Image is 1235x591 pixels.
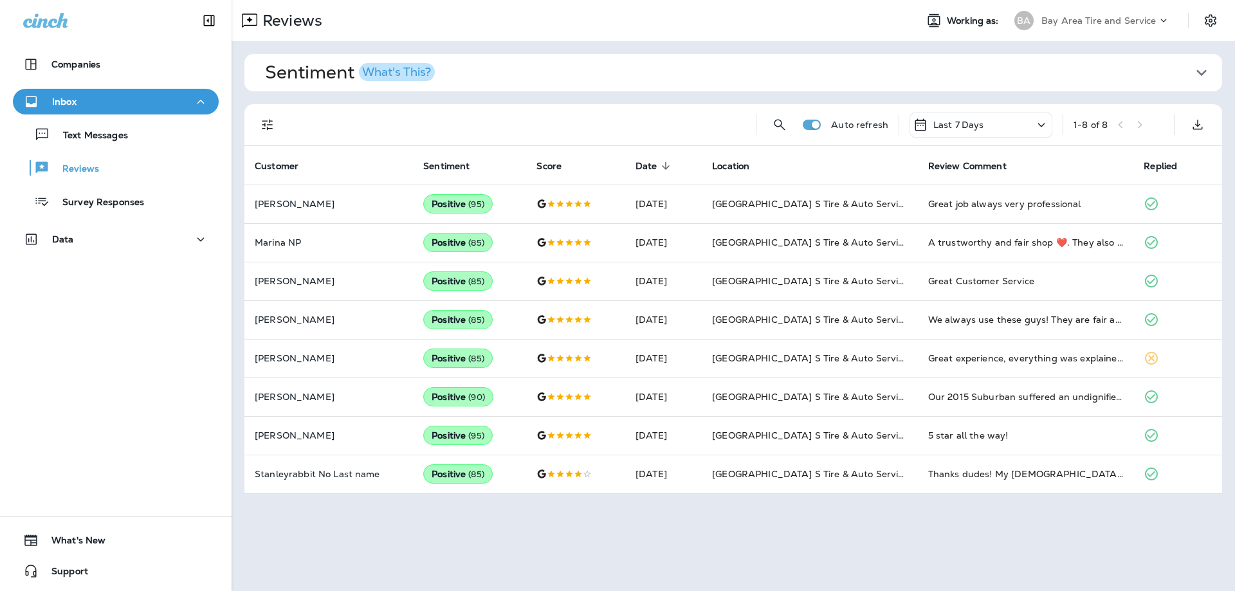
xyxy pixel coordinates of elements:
span: Location [712,160,766,172]
span: Review Comment [928,160,1023,172]
p: Stanleyrabbit No Last name [255,469,403,479]
div: Great Customer Service [928,275,1124,287]
span: ( 85 ) [468,237,484,248]
button: Export as CSV [1185,112,1211,138]
div: Positive [423,310,493,329]
p: Marina NP [255,237,403,248]
div: What's This? [362,66,431,78]
span: Score [536,160,578,172]
span: [GEOGRAPHIC_DATA] S Tire & Auto Service [712,275,908,287]
button: Filters [255,112,280,138]
p: Data [52,234,74,244]
p: Text Messages [50,130,128,142]
td: [DATE] [625,185,702,223]
div: Thanks dudes! My 30 year old hooptie is smooth on the highway once again! [928,468,1124,480]
div: BA [1014,11,1034,30]
span: Date [636,160,674,172]
button: Companies [13,51,219,77]
span: Sentiment [423,160,486,172]
p: Inbox [52,96,77,107]
span: What's New [39,535,105,550]
span: ( 85 ) [468,353,484,364]
div: Great experience, everything was explained completely why I needed new tires. [928,352,1124,365]
button: Text Messages [13,121,219,148]
div: Positive [423,387,493,406]
span: Customer [255,160,315,172]
span: [GEOGRAPHIC_DATA] S Tire & Auto Service [712,352,908,364]
span: ( 95 ) [468,430,484,441]
td: [DATE] [625,416,702,455]
div: A trustworthy and fair shop ❤️. They also take the time to explain whats going with your car. Alw... [928,236,1124,249]
span: Support [39,566,88,581]
p: Companies [51,59,100,69]
div: Positive [423,194,493,214]
p: Reviews [50,163,99,176]
button: Reviews [13,154,219,181]
td: [DATE] [625,339,702,377]
span: Score [536,161,562,172]
p: Last 7 Days [933,120,984,130]
span: Date [636,161,657,172]
button: Support [13,558,219,584]
button: SentimentWhat's This? [255,54,1232,91]
h1: Sentiment [265,62,435,84]
button: Inbox [13,89,219,114]
td: [DATE] [625,223,702,262]
span: Review Comment [928,161,1007,172]
p: [PERSON_NAME] [255,430,403,441]
td: [DATE] [625,300,702,339]
button: Search Reviews [767,112,792,138]
span: Replied [1144,161,1177,172]
div: Positive [423,349,493,368]
span: ( 95 ) [468,199,484,210]
span: [GEOGRAPHIC_DATA] S Tire & Auto Service [712,430,908,441]
p: Auto refresh [831,120,888,130]
span: [GEOGRAPHIC_DATA] S Tire & Auto Service [712,237,908,248]
div: Our 2015 Suburban suffered an undignified ending to the right rear tire when a curb jumped out an... [928,390,1124,403]
button: Settings [1199,9,1222,32]
div: Positive [423,426,493,445]
button: What's This? [359,63,435,81]
span: ( 90 ) [468,392,485,403]
button: Collapse Sidebar [191,8,227,33]
div: Positive [423,464,493,484]
p: Bay Area Tire and Service [1041,15,1157,26]
span: Location [712,161,749,172]
div: We always use these guys! They are fair and honest, hard workers, and easy to talk to. Good prices. [928,313,1124,326]
td: [DATE] [625,262,702,300]
span: [GEOGRAPHIC_DATA] S Tire & Auto Service [712,391,908,403]
span: [GEOGRAPHIC_DATA] S Tire & Auto Service [712,468,908,480]
p: Reviews [257,11,322,30]
p: [PERSON_NAME] [255,314,403,325]
div: 5 star all the way! [928,429,1124,442]
span: ( 85 ) [468,469,484,480]
div: Positive [423,271,493,291]
span: Working as: [947,15,1002,26]
div: Positive [423,233,493,252]
td: [DATE] [625,377,702,416]
span: [GEOGRAPHIC_DATA] S Tire & Auto Service [712,314,908,325]
td: [DATE] [625,455,702,493]
span: Customer [255,161,298,172]
p: [PERSON_NAME] [255,276,403,286]
span: Replied [1144,160,1194,172]
button: Survey Responses [13,188,219,215]
p: Survey Responses [50,197,144,209]
button: What's New [13,527,219,553]
span: ( 85 ) [468,276,484,287]
p: [PERSON_NAME] [255,353,403,363]
div: 1 - 8 of 8 [1074,120,1108,130]
button: Data [13,226,219,252]
span: ( 85 ) [468,314,484,325]
div: Great job always very professional [928,197,1124,210]
span: Sentiment [423,161,470,172]
p: [PERSON_NAME] [255,199,403,209]
span: [GEOGRAPHIC_DATA] S Tire & Auto Service [712,198,908,210]
p: [PERSON_NAME] [255,392,403,402]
